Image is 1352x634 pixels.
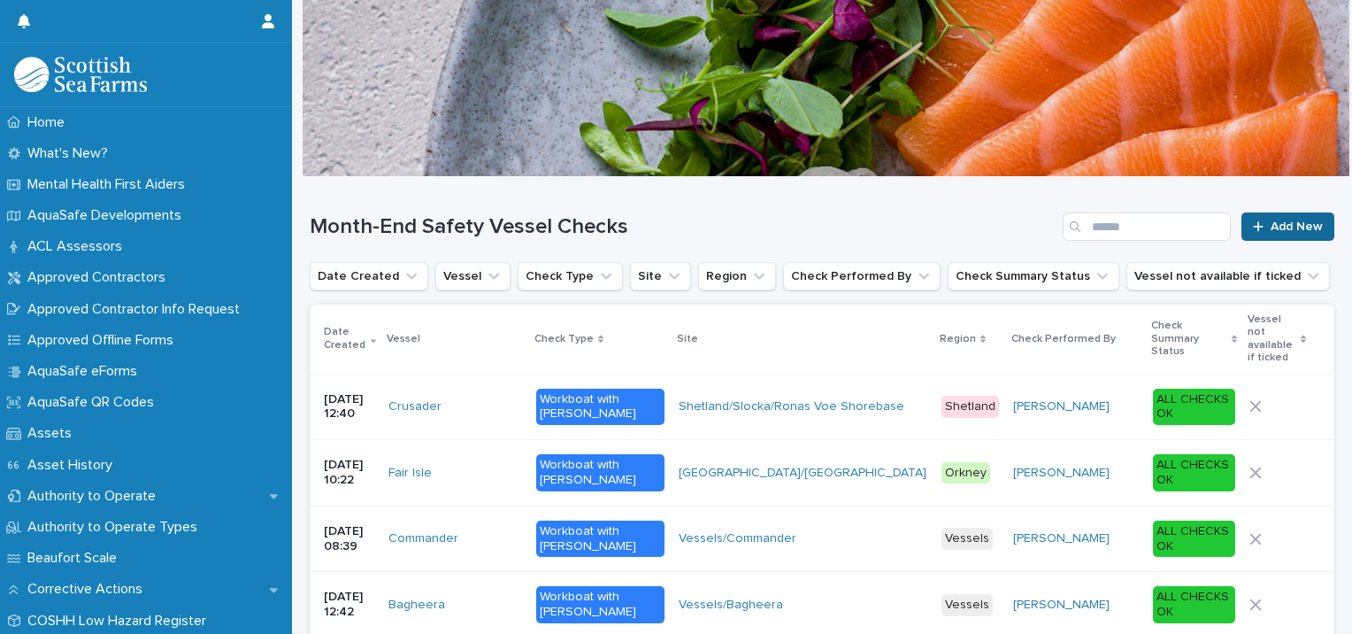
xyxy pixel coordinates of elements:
tr: [DATE] 10:22Fair Isle Workboat with [PERSON_NAME][GEOGRAPHIC_DATA]/[GEOGRAPHIC_DATA] Orkney[PERSO... [310,440,1334,506]
div: Workboat with [PERSON_NAME] [536,454,664,491]
button: Check Type [518,262,623,290]
a: Commander [388,531,458,546]
p: Region [940,329,976,349]
p: Approved Contractor Info Request [20,301,254,318]
p: Assets [20,425,86,442]
p: Vessel not available if ticked [1248,310,1296,368]
p: Approved Offline Forms [20,332,188,349]
button: Vessel not available if ticked [1126,262,1330,290]
p: [DATE] 12:40 [324,392,374,422]
a: Vessels/Commander [679,531,796,546]
a: Add New [1241,213,1334,241]
a: [PERSON_NAME] [1013,399,1110,414]
div: ALL CHECKS OK [1153,521,1235,558]
p: [DATE] 10:22 [324,458,374,488]
p: Authority to Operate [20,488,170,505]
div: Vessels [941,528,993,550]
p: AquaSafe Developments [20,207,196,224]
p: COSHH Low Hazard Register [20,613,220,630]
button: Site [630,262,691,290]
p: Approved Contractors [20,269,180,286]
a: Vessels/Bagheera [679,598,783,613]
p: Date Created [324,322,366,355]
p: [DATE] 12:42 [324,590,374,620]
div: ALL CHECKS OK [1153,454,1235,491]
a: [PERSON_NAME] [1013,531,1110,546]
a: Shetland/Slocka/Ronas Voe Shorebase [679,399,904,414]
p: Beaufort Scale [20,550,131,567]
button: Check Performed By [783,262,941,290]
tr: [DATE] 12:40Crusader Workboat with [PERSON_NAME]Shetland/Slocka/Ronas Voe Shorebase Shetland[PERS... [310,374,1334,440]
div: Workboat with [PERSON_NAME] [536,389,664,426]
tr: [DATE] 08:39Commander Workboat with [PERSON_NAME]Vessels/Commander Vessels[PERSON_NAME] ALL CHECK... [310,506,1334,572]
button: Region [698,262,776,290]
a: [PERSON_NAME] [1013,598,1110,613]
a: Fair Isle [388,466,432,481]
div: Shetland [941,396,999,418]
a: Crusader [388,399,442,414]
p: ACL Assessors [20,238,136,255]
p: Vessel [387,329,420,349]
a: [GEOGRAPHIC_DATA]/[GEOGRAPHIC_DATA] [679,466,926,481]
div: Orkney [941,462,990,484]
p: AquaSafe QR Codes [20,394,168,411]
button: Vessel [435,262,511,290]
input: Search [1063,213,1231,241]
img: bPIBxiqnSb2ggTQWdOVV [14,57,147,92]
p: What's New? [20,145,122,162]
p: Mental Health First Aiders [20,176,199,193]
span: Add New [1271,220,1323,233]
p: Check Performed By [1011,329,1116,349]
p: Home [20,114,79,131]
h1: Month-End Safety Vessel Checks [310,214,1056,240]
div: Workboat with [PERSON_NAME] [536,586,664,623]
p: Asset History [20,457,127,474]
p: Corrective Actions [20,581,157,598]
button: Check Summary Status [948,262,1119,290]
p: Authority to Operate Types [20,519,211,536]
div: Vessels [941,594,993,616]
button: Date Created [310,262,428,290]
div: ALL CHECKS OK [1153,389,1235,426]
div: Workboat with [PERSON_NAME] [536,521,664,558]
div: ALL CHECKS OK [1153,586,1235,623]
p: Check Summary Status [1151,316,1227,361]
p: Check Type [534,329,594,349]
a: Bagheera [388,598,445,613]
p: [DATE] 08:39 [324,524,374,554]
p: AquaSafe eForms [20,363,151,380]
a: [PERSON_NAME] [1013,466,1110,481]
p: Site [677,329,698,349]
